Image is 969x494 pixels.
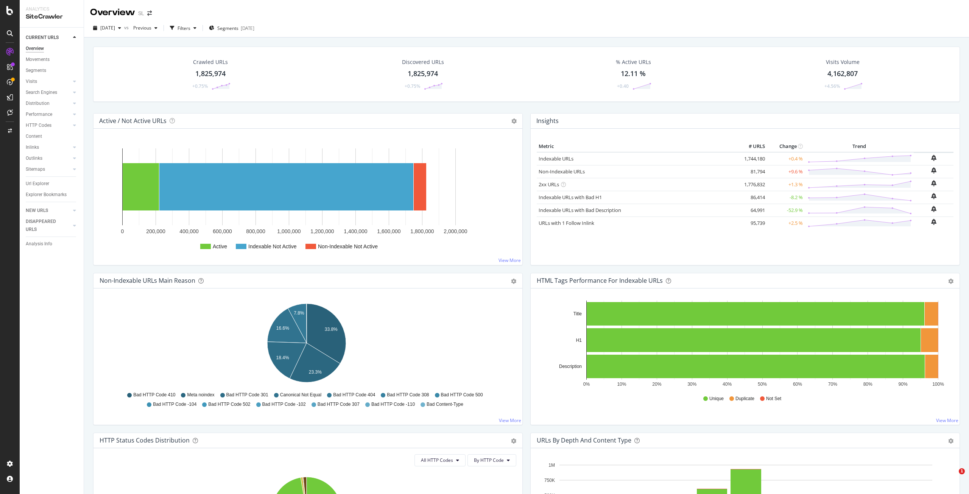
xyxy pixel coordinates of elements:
a: Performance [26,111,71,118]
span: Bad HTTP Code -102 [262,401,306,408]
svg: A chart. [100,141,516,259]
div: DISAPPEARED URLS [26,218,64,234]
text: 16.6% [276,326,289,331]
div: gear [511,279,516,284]
td: 95,739 [737,217,767,229]
div: HTTP Status Codes Distribution [100,436,190,444]
div: NEW URLS [26,207,48,215]
div: HTML Tags Performance for Indexable URLs [537,277,663,284]
td: +0.4 % [767,152,805,165]
text: 200,000 [146,228,165,234]
span: Bad HTTP Code 410 [133,392,175,398]
button: Previous [130,22,160,34]
td: 1,776,832 [737,178,767,191]
text: 800,000 [246,228,265,234]
div: Outlinks [26,154,42,162]
text: 33.8% [325,327,338,332]
div: Explorer Bookmarks [26,191,67,199]
div: Sitemaps [26,165,45,173]
div: Overview [26,45,44,53]
text: 2,000,000 [444,228,467,234]
a: Indexable URLs with Bad H1 [539,194,602,201]
div: SiteCrawler [26,12,78,21]
th: Metric [537,141,737,152]
text: 0 [121,228,124,234]
a: Movements [26,56,78,64]
a: Sitemaps [26,165,71,173]
a: Outlinks [26,154,71,162]
span: Bad HTTP Code 307 [318,401,360,408]
text: 750K [544,478,555,483]
span: Bad HTTP Code 404 [333,392,375,398]
a: CURRENT URLS [26,34,71,42]
text: Indexable Not Active [248,243,297,249]
h4: Insights [536,116,559,126]
div: bell-plus [931,219,936,225]
div: SL [138,9,144,17]
span: By HTTP Code [474,457,504,463]
a: Indexable URLs with Bad Description [539,207,621,213]
div: Filters [178,25,190,31]
a: Overview [26,45,78,53]
td: 86,414 [737,191,767,204]
text: 600,000 [213,228,232,234]
a: Segments [26,67,78,75]
text: H1 [576,338,582,343]
div: +0.75% [192,83,208,89]
iframe: Intercom live chat [943,468,961,486]
a: DISAPPEARED URLS [26,218,71,234]
div: Performance [26,111,52,118]
a: View More [499,417,521,424]
span: Meta noindex [187,392,214,398]
text: 0% [583,382,590,387]
a: URLs with 1 Follow Inlink [539,220,594,226]
div: CURRENT URLS [26,34,59,42]
text: 18.4% [276,355,289,360]
div: bell-plus [931,206,936,212]
span: Bad HTTP Code 301 [226,392,268,398]
span: Bad HTTP Code 500 [441,392,483,398]
span: Unique [709,396,724,402]
div: Segments [26,67,46,75]
div: Analysis Info [26,240,52,248]
div: Movements [26,56,50,64]
text: 20% [652,382,661,387]
button: Segments[DATE] [206,22,257,34]
div: Search Engines [26,89,57,97]
text: 23.3% [309,369,322,375]
text: Title [573,311,582,316]
h4: Active / Not Active URLs [99,116,167,126]
text: Non-Indexable Not Active [318,243,378,249]
th: Trend [805,141,914,152]
div: gear [948,438,953,444]
a: Non-Indexable URLs [539,168,585,175]
div: bell-plus [931,155,936,161]
div: HTTP Codes [26,122,51,129]
td: -8.2 % [767,191,805,204]
button: All HTTP Codes [414,454,466,466]
div: Content [26,132,42,140]
svg: A chart. [100,301,514,388]
a: Distribution [26,100,71,108]
button: Filters [167,22,199,34]
td: +2.5 % [767,217,805,229]
text: 40% [723,382,732,387]
text: 7.8% [294,310,304,316]
div: Discovered URLs [402,58,444,66]
text: 100% [932,382,944,387]
div: +0.75% [405,83,420,89]
a: Search Engines [26,89,71,97]
div: Analytics [26,6,78,12]
div: 4,162,807 [827,69,858,79]
text: 30% [687,382,696,387]
a: Inlinks [26,143,71,151]
td: 64,991 [737,204,767,217]
div: bell-plus [931,167,936,173]
div: URLs by Depth and Content Type [537,436,631,444]
div: A chart. [537,301,951,388]
a: Indexable URLs [539,155,573,162]
td: 1,744,180 [737,152,767,165]
text: 1M [548,463,555,468]
span: Not Set [766,396,781,402]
